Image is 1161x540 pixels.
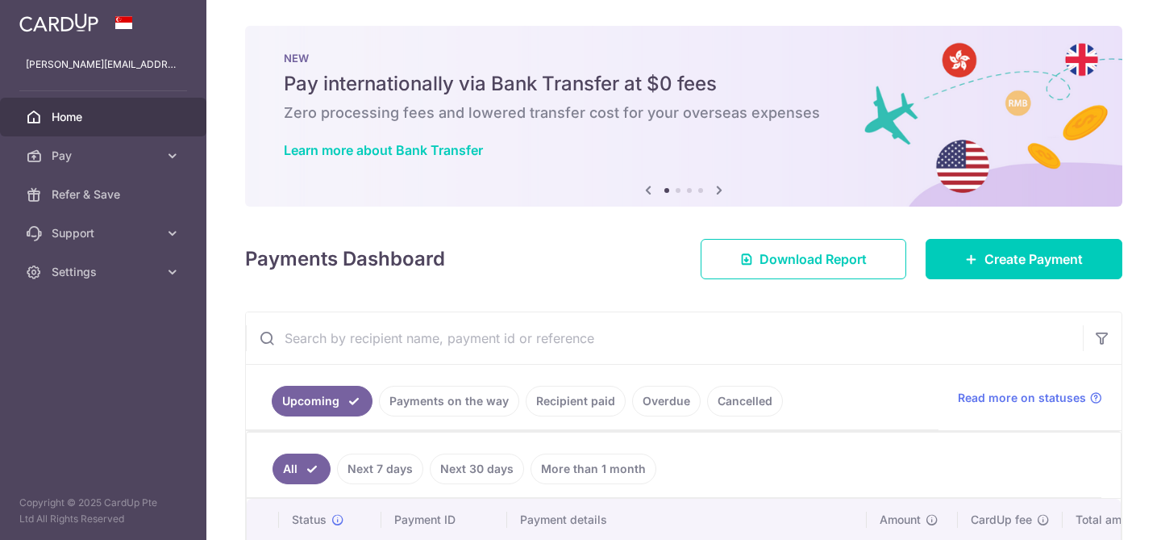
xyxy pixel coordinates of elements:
span: Settings [52,264,158,280]
a: Recipient paid [526,386,626,417]
span: Download Report [759,249,867,269]
a: Next 30 days [430,454,524,484]
span: CardUp fee [971,512,1032,528]
a: Learn more about Bank Transfer [284,142,483,158]
h4: Payments Dashboard [245,245,445,274]
a: Overdue [632,386,701,417]
a: Upcoming [272,386,372,417]
p: NEW [284,52,1084,65]
a: More than 1 month [531,454,656,484]
a: Payments on the way [379,386,519,417]
span: Amount [880,512,921,528]
span: Total amt. [1076,512,1129,528]
input: Search by recipient name, payment id or reference [246,312,1083,364]
h6: Zero processing fees and lowered transfer cost for your overseas expenses [284,103,1084,123]
a: All [273,454,331,484]
a: Next 7 days [337,454,423,484]
a: Download Report [701,239,906,279]
span: Support [52,225,158,241]
a: Read more on statuses [958,390,1102,406]
span: Pay [52,148,158,164]
p: [PERSON_NAME][EMAIL_ADDRESS][DOMAIN_NAME] [26,57,181,73]
a: Cancelled [707,386,783,417]
a: Create Payment [926,239,1122,279]
img: CardUp [19,13,98,32]
span: Status [292,512,327,528]
img: Bank transfer banner [245,26,1122,207]
h5: Pay internationally via Bank Transfer at $0 fees [284,71,1084,97]
span: Create Payment [984,249,1083,269]
span: Refer & Save [52,186,158,203]
span: Read more on statuses [958,390,1086,406]
span: Home [52,109,158,125]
